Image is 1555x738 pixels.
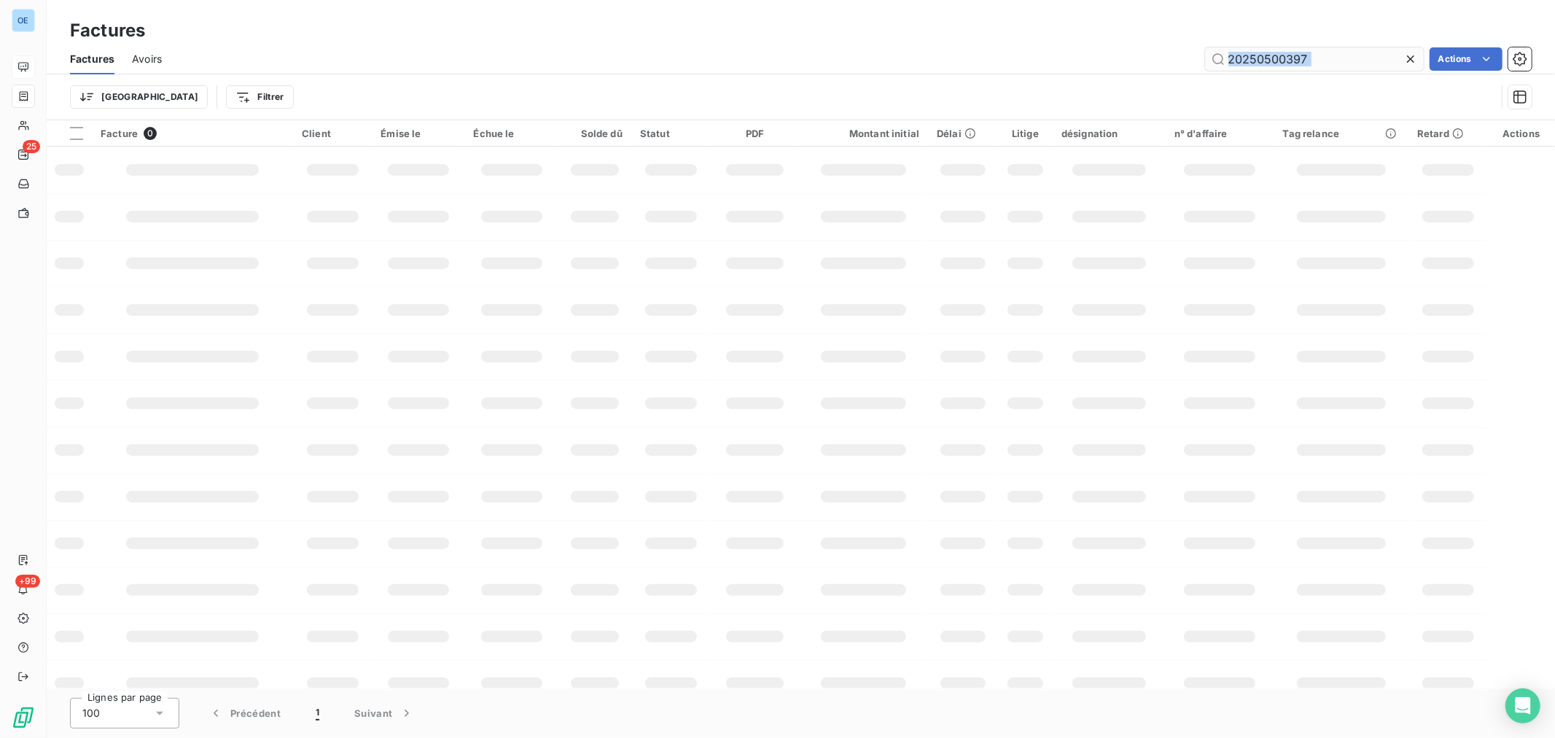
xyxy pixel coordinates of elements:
div: Retard [1417,128,1478,139]
div: Client [302,128,363,139]
span: Avoirs [132,52,162,66]
span: 100 [82,706,100,720]
span: 25 [23,140,40,153]
span: 0 [144,127,157,140]
span: 1 [316,706,319,720]
span: Facture [101,128,138,139]
input: Rechercher [1205,47,1424,71]
button: Suivant [337,698,432,729]
div: Émise le [381,128,456,139]
button: Actions [1430,47,1503,71]
span: +99 [15,575,40,588]
div: Actions [1496,128,1546,139]
div: Open Intercom Messenger [1505,688,1540,723]
div: Délai [937,128,989,139]
button: Filtrer [226,85,293,109]
div: désignation [1061,128,1157,139]
div: Statut [640,128,703,139]
div: Échue le [473,128,549,139]
div: Solde dû [567,128,623,139]
button: 1 [298,698,337,729]
div: PDF [720,128,790,139]
button: [GEOGRAPHIC_DATA] [70,85,208,109]
a: 25 [12,143,34,166]
span: Factures [70,52,114,66]
div: Montant initial [807,128,919,139]
img: Logo LeanPay [12,706,35,729]
div: Tag relance [1283,128,1400,139]
div: OE [12,9,35,32]
div: Litige [1007,128,1044,139]
button: Précédent [191,698,298,729]
div: n° d'affaire [1174,128,1266,139]
h3: Factures [70,18,145,44]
